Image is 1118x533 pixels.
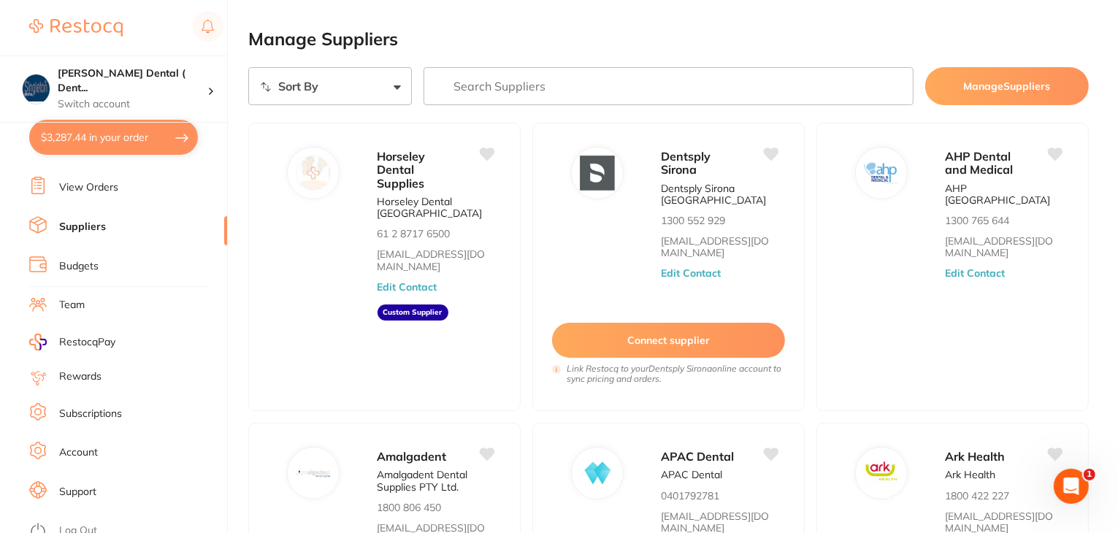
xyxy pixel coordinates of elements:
[946,469,996,480] p: Ark Health
[59,369,102,384] a: Rewards
[58,97,207,112] p: Switch account
[662,449,735,464] span: APAC Dental
[378,449,447,464] span: Amalgadent
[946,235,1063,258] a: [EMAIL_ADDRESS][DOMAIN_NAME]
[296,456,331,491] img: Amalgadent
[946,215,1010,226] p: 1300 765 644
[946,183,1063,206] p: AHP [GEOGRAPHIC_DATA]
[946,490,1010,502] p: 1800 422 227
[59,220,106,234] a: Suppliers
[29,334,115,350] a: RestocqPay
[59,445,98,460] a: Account
[424,67,914,105] input: Search Suppliers
[59,180,118,195] a: View Orders
[946,449,1006,464] span: Ark Health
[662,469,723,480] p: APAC Dental
[662,149,711,177] span: Dentsply Sirona
[925,67,1089,105] button: ManageSuppliers
[59,259,99,274] a: Budgets
[59,485,96,499] a: Support
[248,29,1089,50] h2: Manage Suppliers
[662,490,720,502] p: 0401792781
[378,502,442,513] p: 1800 806 450
[946,267,1006,279] button: Edit Contact
[59,335,115,350] span: RestocqPay
[29,120,198,155] button: $3,287.44 in your order
[552,323,785,358] button: Connect supplier
[378,228,451,239] p: 61 2 8717 6500
[378,248,494,272] a: [EMAIL_ADDRESS][DOMAIN_NAME]
[580,456,615,491] img: APAC Dental
[567,364,785,384] i: Link Restocq to your Dentsply Sirona online account to sync pricing and orders.
[29,11,123,45] a: Restocq Logo
[59,298,85,312] a: Team
[29,19,123,37] img: Restocq Logo
[662,215,726,226] p: 1300 552 929
[1084,469,1095,480] span: 1
[58,66,207,95] h4: Singleton Dental ( DentalTown 8 Pty Ltd)
[1054,469,1089,504] iframe: Intercom live chat
[378,469,494,492] p: Amalgadent Dental Supplies PTY Ltd.
[29,334,47,350] img: RestocqPay
[662,183,778,206] p: Dentsply Sirona [GEOGRAPHIC_DATA]
[296,156,331,191] img: Horseley Dental Supplies
[864,156,899,191] img: AHP Dental and Medical
[662,235,778,258] a: [EMAIL_ADDRESS][DOMAIN_NAME]
[946,149,1014,177] span: AHP Dental and Medical
[662,267,721,279] button: Edit Contact
[59,407,122,421] a: Subscriptions
[864,456,899,491] img: Ark Health
[580,156,615,191] img: Dentsply Sirona
[378,196,494,219] p: Horseley Dental [GEOGRAPHIC_DATA]
[23,74,50,101] img: Singleton Dental ( DentalTown 8 Pty Ltd)
[378,149,426,191] span: Horseley Dental Supplies
[378,304,448,321] aside: Custom Supplier
[378,281,437,293] button: Edit Contact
